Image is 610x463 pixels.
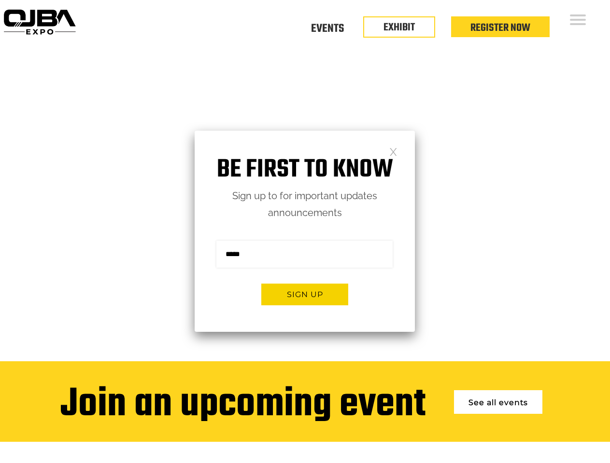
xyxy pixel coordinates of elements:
[60,383,426,427] div: Join an upcoming event
[470,20,530,36] a: Register Now
[389,147,397,155] a: Close
[454,390,542,414] a: See all events
[195,188,415,221] p: Sign up to for important updates announcements
[261,284,348,305] button: Sign up
[195,155,415,185] h1: Be first to know
[383,19,415,36] a: EXHIBIT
